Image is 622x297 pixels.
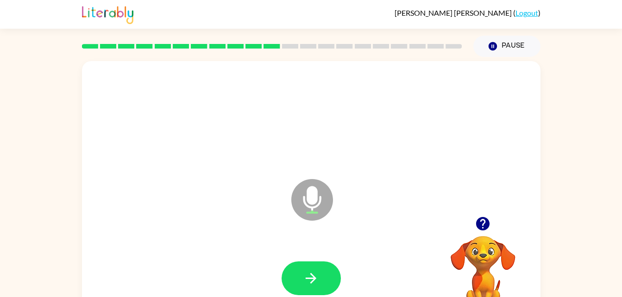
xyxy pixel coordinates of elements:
[82,4,133,24] img: Literably
[395,8,540,17] div: ( )
[515,8,538,17] a: Logout
[473,36,540,57] button: Pause
[395,8,513,17] span: [PERSON_NAME] [PERSON_NAME]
